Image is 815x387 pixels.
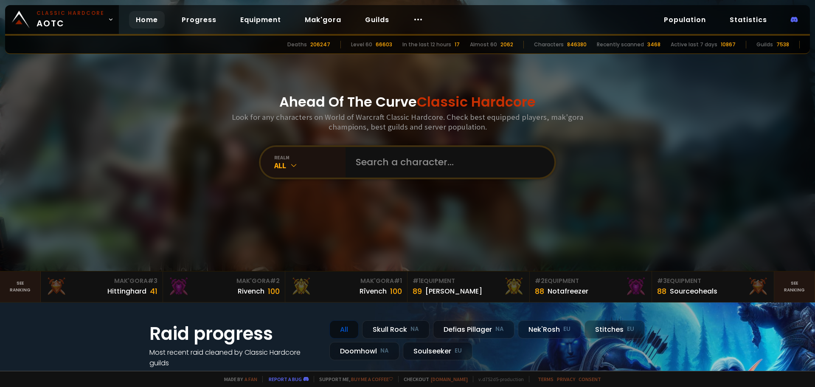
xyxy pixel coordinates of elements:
[723,11,774,28] a: Statistics
[548,286,588,297] div: Notafreezer
[238,286,264,297] div: Rivench
[329,320,359,339] div: All
[563,325,570,333] small: EU
[470,41,497,48] div: Almost 60
[244,376,257,382] a: a fan
[298,11,348,28] a: Mak'gora
[129,11,165,28] a: Home
[402,41,451,48] div: In the last 12 hours
[567,41,587,48] div: 846380
[41,271,163,302] a: Mak'Gora#3Hittinghard41
[390,285,402,297] div: 100
[149,369,205,379] a: See all progress
[431,376,468,382] a: [DOMAIN_NAME]
[585,320,645,339] div: Stitches
[433,320,514,339] div: Defias Pillager
[274,154,346,161] div: realm
[657,11,713,28] a: Population
[413,285,422,297] div: 89
[756,41,773,48] div: Guilds
[398,376,468,382] span: Checkout
[175,11,223,28] a: Progress
[652,271,774,302] a: #3Equipment88Sourceoheals
[670,286,717,297] div: Sourceoheals
[627,325,634,333] small: EU
[148,277,157,285] span: # 3
[360,286,387,297] div: Rîvench
[657,277,667,285] span: # 3
[535,285,544,297] div: 88
[535,277,545,285] span: # 2
[495,325,504,333] small: NA
[535,277,646,285] div: Equipment
[310,41,330,48] div: 206247
[413,277,524,285] div: Equipment
[557,376,575,382] a: Privacy
[407,271,530,302] a: #1Equipment89[PERSON_NAME]
[380,347,389,355] small: NA
[721,41,736,48] div: 10867
[376,41,392,48] div: 66603
[579,376,601,382] a: Consent
[534,41,564,48] div: Characters
[270,277,280,285] span: # 2
[351,147,544,178] input: Search a character...
[647,41,660,48] div: 3468
[285,271,407,302] a: Mak'Gora#1Rîvench100
[538,376,554,382] a: Terms
[671,41,717,48] div: Active last 7 days
[774,271,815,302] a: Seeranking
[274,161,346,170] div: All
[268,285,280,297] div: 100
[168,277,280,285] div: Mak'Gora
[455,347,462,355] small: EU
[279,92,536,112] h1: Ahead Of The Curve
[351,376,393,382] a: Buy me a coffee
[287,41,307,48] div: Deaths
[149,347,319,368] h4: Most recent raid cleaned by Classic Hardcore guilds
[149,320,319,347] h1: Raid progress
[394,277,402,285] span: # 1
[417,92,536,111] span: Classic Hardcore
[403,342,472,360] div: Soulseeker
[473,376,524,382] span: v. d752d5 - production
[657,277,769,285] div: Equipment
[233,11,288,28] a: Equipment
[107,286,146,297] div: Hittinghard
[413,277,421,285] span: # 1
[329,342,399,360] div: Doomhowl
[500,41,513,48] div: 2062
[5,5,119,34] a: Classic HardcoreAOTC
[150,285,157,297] div: 41
[597,41,644,48] div: Recently scanned
[163,271,285,302] a: Mak'Gora#2Rivench100
[314,376,393,382] span: Support me,
[46,277,157,285] div: Mak'Gora
[657,285,666,297] div: 88
[351,41,372,48] div: Level 60
[290,277,402,285] div: Mak'Gora
[219,376,257,382] span: Made by
[269,376,302,382] a: Report a bug
[362,320,430,339] div: Skull Rock
[358,11,396,28] a: Guilds
[37,9,104,17] small: Classic Hardcore
[530,271,652,302] a: #2Equipment88Notafreezer
[776,41,789,48] div: 7538
[410,325,419,333] small: NA
[455,41,460,48] div: 17
[37,9,104,30] span: AOTC
[425,286,482,297] div: [PERSON_NAME]
[228,112,587,132] h3: Look for any characters on World of Warcraft Classic Hardcore. Check best equipped players, mak'g...
[518,320,581,339] div: Nek'Rosh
